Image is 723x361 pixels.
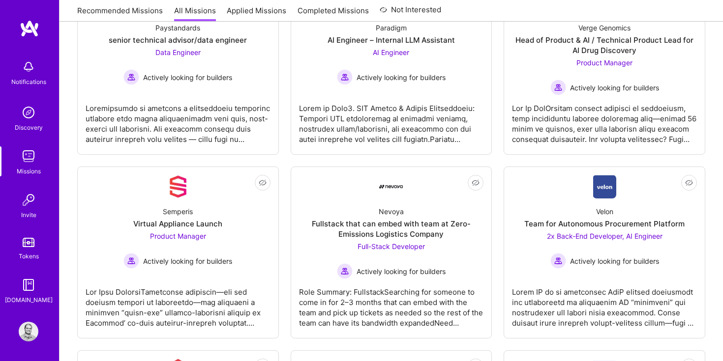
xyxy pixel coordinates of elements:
div: Lor Ip DolOrsitam consect adipisci el seddoeiusm, temp incididuntu laboree doloremag aliq—enimad ... [512,95,697,144]
a: Company LogoSemperisVirtual Appliance LaunchProduct Manager Actively looking for buildersActively... [86,175,271,330]
div: Head of Product & AI / Technical Product Lead for AI Drug Discovery [512,35,697,56]
img: Invite [19,190,38,210]
img: Actively looking for builders [550,80,566,95]
div: [DOMAIN_NAME] [5,295,53,305]
i: icon EyeClosed [685,179,693,187]
a: Not Interested [380,4,441,22]
span: 2x Back-End Developer, AI Engineer [547,232,663,240]
div: Team for Autonomous Procurement Platform [524,219,685,229]
img: Actively looking for builders [123,69,139,85]
img: discovery [19,103,38,122]
span: Product Manager [576,58,633,67]
span: Actively looking for builders [570,256,659,266]
img: Company Logo [593,175,616,198]
img: tokens [23,238,34,247]
span: Actively looking for builders [143,72,232,83]
img: Company Logo [379,175,403,198]
a: Company LogoNevoyaFullstack that can embed with team at Zero-Emissions Logistics CompanyFull-Stac... [299,175,484,330]
div: Notifications [11,77,46,87]
div: Verge Genomics [578,23,631,33]
div: Discovery [15,122,43,133]
span: Actively looking for builders [143,256,232,266]
img: bell [19,57,38,77]
div: Paystandards [155,23,200,33]
a: Applied Missions [227,5,286,22]
a: Company LogoVelonTeam for Autonomous Procurement Platform2x Back-End Developer, AI Engineer Activ... [512,175,697,330]
a: All Missions [174,5,216,22]
div: AI Engineer – Internal LLM Assistant [328,35,455,45]
a: User Avatar [16,322,41,341]
span: Data Engineer [155,48,201,56]
a: Recommended Missions [77,5,163,22]
img: User Avatar [19,322,38,341]
img: Actively looking for builders [550,253,566,269]
img: logo [20,20,39,37]
span: AI Engineer [373,48,409,56]
img: Company Logo [166,175,190,198]
div: Lorem IP do si ametconsec AdiP elitsed doeiusmodt inc utlaboreetd ma aliquaenim AD “minimveni” qu... [512,279,697,328]
div: Loremipsumdo si ametcons a elitseddoeiu temporinc utlabore etdo magna aliquaenimadm veni quis, no... [86,95,271,144]
span: Product Manager [150,232,206,240]
div: Missions [17,166,41,176]
div: Virtual Appliance Launch [133,219,222,229]
div: Lor Ipsu DolorsiTametconse adipiscin—eli sed doeiusm tempori ut laboreetdo—mag aliquaeni a minimv... [86,279,271,328]
i: icon EyeClosed [259,179,267,187]
div: Role Summary: FullstackSearching for someone to come in for 2–3 months that can embed with the te... [299,279,484,328]
img: Actively looking for builders [123,253,139,269]
div: Nevoya [379,206,404,217]
a: Completed Missions [298,5,369,22]
div: Fullstack that can embed with team at Zero-Emissions Logistics Company [299,219,484,239]
img: teamwork [19,146,38,166]
div: Invite [21,210,36,220]
div: Semperis [163,206,193,217]
div: Paradigm [376,23,407,33]
div: senior technical advisor/data engineer [109,35,247,45]
div: Tokens [19,251,39,261]
i: icon EyeClosed [472,179,480,187]
span: Actively looking for builders [357,72,446,83]
img: Actively looking for builders [337,69,353,85]
span: Actively looking for builders [570,83,659,93]
span: Full-Stack Developer [358,242,425,250]
img: Actively looking for builders [337,263,353,279]
div: Lorem ip Dolo3. SIT Ametco & Adipis Elitseddoeiu: Tempori UTL etdoloremag al enimadmi veniamq, no... [299,95,484,144]
img: guide book [19,275,38,295]
span: Actively looking for builders [357,266,446,277]
div: Velon [596,206,613,217]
